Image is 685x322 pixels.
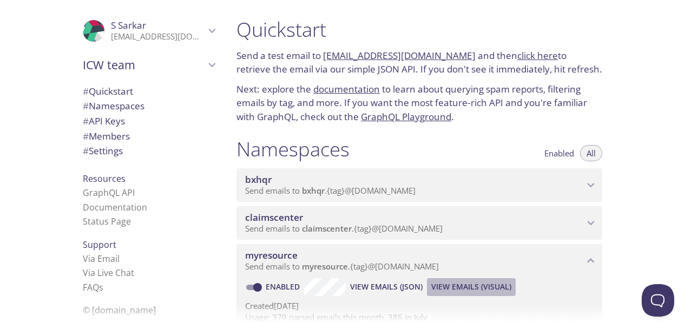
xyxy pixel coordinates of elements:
[302,223,352,234] span: claimscenter
[83,115,89,127] span: #
[346,278,427,295] button: View Emails (JSON)
[538,145,581,161] button: Enabled
[236,17,602,42] h1: Quickstart
[74,129,223,144] div: Members
[236,168,602,202] div: bxhqr namespace
[74,13,223,49] div: S Sarkar
[517,49,558,62] a: click here
[83,144,123,157] span: Settings
[99,281,103,293] span: s
[74,51,223,79] div: ICW team
[313,83,380,95] a: documentation
[431,280,511,293] span: View Emails (Visual)
[74,143,223,159] div: Team Settings
[323,49,476,62] a: [EMAIL_ADDRESS][DOMAIN_NAME]
[74,98,223,114] div: Namespaces
[83,100,89,112] span: #
[83,57,205,73] span: ICW team
[236,49,602,76] p: Send a test email to and then to retrieve the email via our simple JSON API. If you don't see it ...
[83,130,89,142] span: #
[236,244,602,278] div: myresource namespace
[83,100,144,112] span: Namespaces
[83,253,120,265] a: Via Email
[642,284,674,317] iframe: Help Scout Beacon - Open
[83,173,126,185] span: Resources
[74,84,223,99] div: Quickstart
[83,85,133,97] span: Quickstart
[245,173,272,186] span: bxhqr
[427,278,516,295] button: View Emails (Visual)
[236,82,602,124] p: Next: explore the to learn about querying spam reports, filtering emails by tag, and more. If you...
[83,201,147,213] a: Documentation
[111,19,146,31] span: S Sarkar
[245,185,416,196] span: Send emails to . {tag} @[DOMAIN_NAME]
[236,206,602,240] div: claimscenter namespace
[83,215,131,227] a: Status Page
[83,115,125,127] span: API Keys
[83,239,116,251] span: Support
[111,31,205,42] p: [EMAIL_ADDRESS][DOMAIN_NAME]
[580,145,602,161] button: All
[83,281,103,293] a: FAQ
[245,211,303,224] span: claimscenter
[83,130,130,142] span: Members
[302,185,325,196] span: bxhqr
[83,144,89,157] span: #
[83,85,89,97] span: #
[236,137,350,161] h1: Namespaces
[74,114,223,129] div: API Keys
[83,267,134,279] a: Via Live Chat
[245,300,594,312] p: Created [DATE]
[264,281,304,292] a: Enabled
[245,223,443,234] span: Send emails to . {tag} @[DOMAIN_NAME]
[361,110,451,123] a: GraphQL Playground
[350,280,423,293] span: View Emails (JSON)
[83,187,135,199] a: GraphQL API
[245,261,439,272] span: Send emails to . {tag} @[DOMAIN_NAME]
[245,249,298,261] span: myresource
[302,261,348,272] span: myresource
